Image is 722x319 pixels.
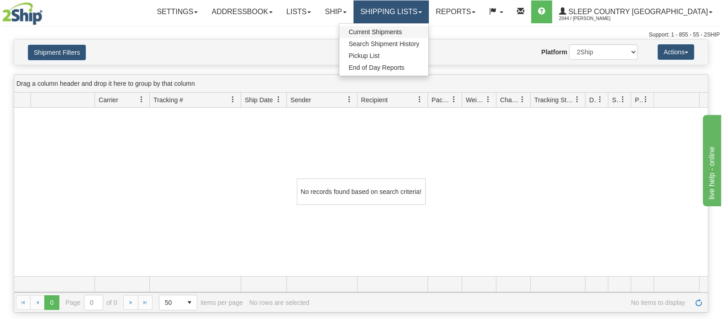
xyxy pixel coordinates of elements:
[28,45,86,60] button: Shipment Filters
[7,5,84,16] div: live help - online
[339,62,428,73] a: End of Day Reports
[361,95,388,105] span: Recipient
[44,295,59,310] span: Page 0
[159,295,197,310] span: Page sizes drop down
[297,178,426,205] div: No records found based on search criteria!
[2,2,42,25] img: logo2044.jpg
[348,28,402,36] span: Current Shipments
[134,92,149,107] a: Carrier filter column settings
[99,95,118,105] span: Carrier
[635,95,643,105] span: Pickup Status
[515,92,530,107] a: Charge filter column settings
[658,44,694,60] button: Actions
[339,26,428,38] a: Current Shipments
[14,75,708,93] div: grid grouping header
[615,92,631,107] a: Shipment Issues filter column settings
[566,8,708,16] span: Sleep Country [GEOGRAPHIC_DATA]
[691,295,706,310] a: Refresh
[412,92,427,107] a: Recipient filter column settings
[432,95,451,105] span: Packages
[429,0,482,23] a: Reports
[552,0,719,23] a: Sleep Country [GEOGRAPHIC_DATA] 2044 / [PERSON_NAME]
[318,0,353,23] a: Ship
[541,47,567,57] label: Platform
[339,38,428,50] a: Search Shipment History
[271,92,286,107] a: Ship Date filter column settings
[348,52,379,59] span: Pickup List
[446,92,462,107] a: Packages filter column settings
[153,95,183,105] span: Tracking #
[165,298,177,307] span: 50
[205,0,279,23] a: Addressbook
[480,92,496,107] a: Weight filter column settings
[348,64,404,71] span: End of Day Reports
[316,299,685,306] span: No items to display
[592,92,608,107] a: Delivery Status filter column settings
[159,295,243,310] span: items per page
[279,0,318,23] a: Lists
[348,40,419,47] span: Search Shipment History
[353,0,429,23] a: Shipping lists
[249,299,310,306] div: No rows are selected
[534,95,574,105] span: Tracking Status
[342,92,357,107] a: Sender filter column settings
[701,113,721,206] iframe: chat widget
[569,92,585,107] a: Tracking Status filter column settings
[589,95,597,105] span: Delivery Status
[245,95,273,105] span: Ship Date
[66,295,117,310] span: Page of 0
[150,0,205,23] a: Settings
[612,95,620,105] span: Shipment Issues
[182,295,197,310] span: select
[2,31,720,39] div: Support: 1 - 855 - 55 - 2SHIP
[500,95,519,105] span: Charge
[339,50,428,62] a: Pickup List
[466,95,485,105] span: Weight
[559,14,627,23] span: 2044 / [PERSON_NAME]
[290,95,311,105] span: Sender
[638,92,653,107] a: Pickup Status filter column settings
[225,92,241,107] a: Tracking # filter column settings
